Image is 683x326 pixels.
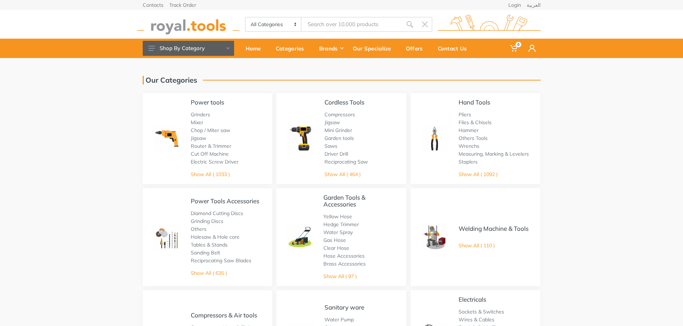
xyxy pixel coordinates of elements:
a: Grinding Discs [191,218,223,224]
a: Hand Tools [459,98,490,106]
a: Show All ( 635 ) [191,270,227,276]
a: Measuring, Marking & Levelers [459,151,529,157]
img: Royal - Power Tools Accessories [153,224,180,250]
a: Wrenchs [459,143,479,149]
a: Offers [401,39,433,58]
a: Sanitary ware [324,303,364,311]
a: Power Tools Accessories [191,197,259,205]
a: Categories [271,39,314,58]
div: Home [241,41,271,56]
a: Reciprocating Saw [324,159,368,165]
a: Others [191,226,207,232]
a: Reciprocating Saw Blades [191,257,251,264]
a: Yellow Hose [323,213,352,220]
a: Hedge Trimmer [323,221,359,228]
a: Show All ( 1092 ) [459,171,498,177]
a: Tables & Stands [191,242,228,248]
a: Gas Hose [323,237,346,243]
a: Water Spray [323,229,353,235]
a: Show All ( 464 ) [324,171,361,177]
a: Mini Grinder [324,127,352,133]
a: Wires & Cables [459,316,494,323]
a: Clear Hose [323,245,349,251]
a: Hammer [459,127,479,133]
img: Royal - Hand Tools [421,125,448,152]
a: Home [241,39,271,58]
a: Saws [324,143,337,149]
a: Sockets & Switches [459,308,504,315]
a: Power tools [191,98,224,106]
a: Login [508,3,521,8]
div: Categories [271,41,314,56]
a: Contact Us [433,39,477,58]
a: Holesaw & Hole core [191,234,239,240]
button: Shop By Category [143,41,234,56]
img: royal.tools Logo [438,15,541,34]
a: Pliers [459,111,471,118]
a: Compressors & Air tools [191,311,257,319]
a: Hose Accessories [323,253,365,259]
div: Offers [401,41,433,56]
a: Jigsaw [191,135,206,141]
a: Files & Chisels [459,119,492,126]
img: Royal - Cordless Tools [287,125,314,152]
a: العربية [527,3,541,8]
img: Royal - Welding Machine & Tools [421,224,448,250]
a: Driver Drill [324,151,348,157]
a: Chop / Miter saw [191,127,230,133]
a: Brass Accessories [323,261,366,267]
a: 0 [505,39,523,58]
a: Compressors [324,111,355,118]
a: Show All ( 97 ) [323,273,357,279]
a: Cordless Tools [324,98,364,106]
div: Contact Us [433,41,477,56]
a: Our Specialize [348,39,401,58]
a: Welding Machine & Tools [459,225,528,232]
a: Grinders [191,111,210,118]
span: 0 [516,42,521,47]
h1: Our Categories [143,76,197,84]
a: Electricals [459,296,486,303]
a: Sanding Belt [191,249,220,256]
img: Royal - Power tools [153,125,180,152]
a: Jigsaw [324,119,340,126]
a: Others Tools [459,135,488,141]
a: Water Pump [324,316,354,323]
a: Mixer [191,119,203,126]
a: Staplers [459,159,478,165]
a: Electric Screw Driver [191,159,238,165]
a: Show All ( 110 ) [459,242,495,249]
a: Diamond Cutting Discs [191,210,243,216]
a: Garden tools [324,135,354,141]
a: Show All ( 1033 ) [191,171,230,177]
a: Router & Trimmer [191,143,231,149]
img: royal.tools Logo [137,15,240,34]
a: Garden Tools & Accessories [323,194,365,208]
div: Brands [314,41,348,56]
a: Track Order [169,3,196,8]
a: Cut Off Machine [191,151,229,157]
a: Contacts [143,3,163,8]
input: Site search [302,17,402,32]
div: Our Specialize [348,41,401,56]
img: Royal - Garden Tools & Accessories [287,224,312,249]
select: Category [246,18,302,31]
